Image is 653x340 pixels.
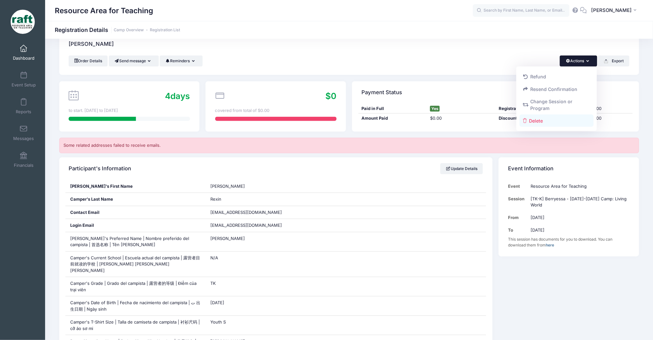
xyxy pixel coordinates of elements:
[12,82,36,88] span: Event Setup
[165,90,190,102] div: days
[508,193,528,212] td: Session
[587,115,633,122] div: $0.00
[215,107,337,114] div: covered from total of $0.00
[65,252,206,277] div: Camper's Current School | Escuela actual del campista | 露营者目前就读的学校 | [PERSON_NAME] [PERSON_NAME] ...
[65,277,206,296] div: Camper's Grade | Grado del campista | 露营者的等级 | Điểm của trại viên
[591,7,632,14] span: [PERSON_NAME]
[210,300,224,305] span: [DATE]
[508,224,528,236] td: To
[210,222,291,229] span: [EMAIL_ADDRESS][DOMAIN_NAME]
[65,193,206,206] div: Camper's Last Name
[65,232,206,251] div: [PERSON_NAME]'s Preferred Name | Nombre preferido del campista | 首选名称 | Tên [PERSON_NAME]
[508,236,629,248] div: This session has documents for you to download. You can download them from
[427,115,496,122] div: $0.00
[560,55,597,66] button: Actions
[359,115,427,122] div: Amount Paid
[520,83,594,95] a: Resend Confirmation
[59,138,639,153] div: Some related addresses failed to receive emails.
[109,55,159,66] button: Send message
[528,193,629,212] td: [TK-K] Berryessa - [DATE]-[DATE] Camp: Living World
[8,95,39,117] a: Reports
[16,109,31,115] span: Reports
[508,211,528,224] td: From
[362,83,402,102] h4: Payment Status
[8,148,39,171] a: Financials
[11,10,35,34] img: Resource Area for Teaching
[65,206,206,219] div: Contact Email
[587,3,643,18] button: [PERSON_NAME]
[150,28,180,33] a: Registration List
[210,196,221,202] span: Rexin
[65,296,206,315] div: Camper's Date of Birth | Fecha de nacimiento del campista | ت 出生日期 | Ngày sinh
[69,35,114,54] h4: [PERSON_NAME]
[520,71,594,83] a: Refund
[528,180,629,193] td: Resource Area for Teaching
[55,26,180,33] h1: Registration Details
[69,107,190,114] div: to start. [DATE] to [DATE]
[587,105,633,112] div: $0.00
[520,95,594,115] a: Change Session or Program
[8,122,39,144] a: Messages
[528,211,629,224] td: [DATE]
[55,3,153,18] h1: Resource Area for Teaching
[440,163,483,174] a: Update Details
[65,219,206,232] div: Login Email
[65,316,206,335] div: Camper's T-Shirt Size | Talla de camiseta de campista | 衬衫尺码 | cỡ áo sơ mi
[528,224,629,236] td: [DATE]
[210,281,216,286] span: TK
[473,4,570,17] input: Search by First Name, Last Name, or Email...
[160,55,203,66] button: Reminders
[508,180,528,193] td: Event
[210,255,218,260] span: N/A
[210,210,282,215] span: [EMAIL_ADDRESS][DOMAIN_NAME]
[14,163,34,168] span: Financials
[495,105,587,112] div: Registration Cost
[114,28,144,33] a: Camp Overview
[508,159,553,178] h4: Event Information
[546,243,554,247] a: here
[326,91,337,101] span: $0
[8,41,39,64] a: Dashboard
[8,68,39,91] a: Event Setup
[13,136,34,141] span: Messages
[69,159,131,178] h4: Participant's Information
[495,115,587,122] div: Discounts & Credits
[598,55,629,66] button: Export
[165,91,171,101] span: 4
[210,236,245,241] span: [PERSON_NAME]
[430,106,440,112] span: Yes
[359,105,427,112] div: Paid in Full
[210,319,226,325] span: Youth S
[69,55,108,66] a: Order Details
[520,115,594,127] a: Delete
[65,180,206,193] div: [PERSON_NAME]'s First Name
[13,55,34,61] span: Dashboard
[210,184,245,189] span: [PERSON_NAME]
